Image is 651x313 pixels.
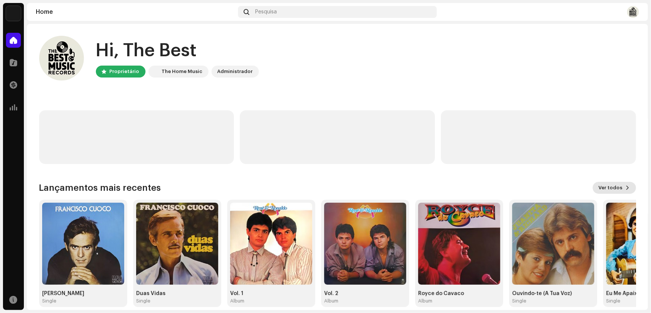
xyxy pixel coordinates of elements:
[150,67,159,76] img: c86870aa-2232-4ba3-9b41-08f587110171
[230,298,244,304] div: Album
[36,9,235,15] div: Home
[627,6,639,18] img: e57eb16c-630c-45a0-b173-efee7d63fb15
[42,203,124,285] img: eacf7556-d7bb-4d34-990b-aa621fce2d65
[512,298,526,304] div: Single
[136,298,150,304] div: Single
[39,36,84,80] img: e57eb16c-630c-45a0-b173-efee7d63fb15
[324,291,406,297] div: Vol. 2
[418,203,500,285] img: 01f6aa37-8c82-45c1-87f4-45eebb612a91
[230,203,312,285] img: b502ed4c-3d51-4b09-89be-b1a234966911
[162,67,203,76] div: The Home Music
[6,6,21,21] img: c86870aa-2232-4ba3-9b41-08f587110171
[606,298,620,304] div: Single
[136,203,218,285] img: 4d21ec0c-f8b9-4ede-b82c-872fadf43e38
[418,291,500,297] div: Royce do Cavaco
[512,203,594,285] img: 154d93cc-d116-49f6-80d5-4960652c6a64
[324,298,338,304] div: Album
[418,298,432,304] div: Album
[230,291,312,297] div: Vol. 1
[96,39,259,63] div: Hi, The Best
[324,203,406,285] img: a1b4298d-c844-4d4f-a683-cb112816cca8
[42,291,124,297] div: [PERSON_NAME]
[512,291,594,297] div: Ouvindo-te (A Tua Voz)
[256,9,277,15] span: Pesquisa
[110,67,140,76] div: Proprietário
[217,67,253,76] div: Administrador
[599,180,623,195] span: Ver todos
[593,182,636,194] button: Ver todos
[136,291,218,297] div: Duas Vidas
[39,182,161,194] h3: Lançamentos mais recentes
[42,298,56,304] div: Single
